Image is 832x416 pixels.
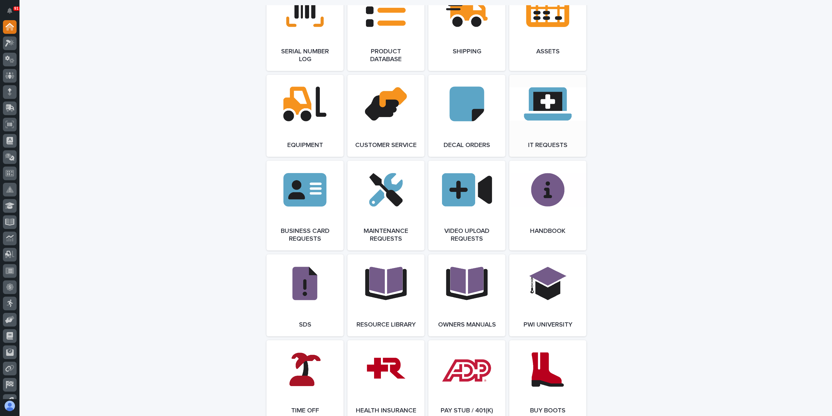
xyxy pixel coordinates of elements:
[428,254,505,336] a: Owners Manuals
[347,75,424,157] a: Customer Service
[14,6,19,11] p: 91
[347,161,424,250] a: Maintenance Requests
[266,161,344,250] a: Business Card Requests
[428,75,505,157] a: Decal Orders
[3,4,17,18] button: Notifications
[428,161,505,250] a: Video Upload Requests
[347,254,424,336] a: Resource Library
[509,254,586,336] a: PWI University
[3,399,17,413] button: users-avatar
[509,161,586,250] a: Handbook
[8,8,17,18] div: Notifications91
[509,75,586,157] a: IT Requests
[266,254,344,336] a: SDS
[266,75,344,157] a: Equipment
